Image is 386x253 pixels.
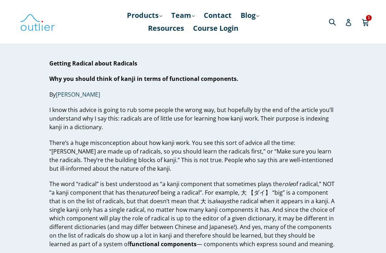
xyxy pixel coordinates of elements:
[282,180,293,188] em: role
[212,197,230,205] em: always
[327,14,347,29] input: Search
[49,59,137,67] strong: Getting Radical about Radicals
[49,138,336,173] p: There’s a huge misconception about how kanji work. You see this sort of advice all the time: “[PE...
[144,22,188,35] a: Resources
[20,11,55,32] img: Outlier Linguistics
[49,106,336,131] p: I know this advice is going to rub some people the wrong way, but hopefully by the end of the art...
[189,22,242,35] a: Course Login
[49,75,238,83] strong: Why you should think of kanji in terms of functional components.
[129,240,197,248] strong: functional components
[366,15,372,20] span: 1
[135,189,154,196] em: nature
[123,9,166,22] a: Products
[237,9,263,22] a: Blog
[49,180,336,248] p: The word “radical” is best understood as “a kanji component that sometimes plays the of radical,”...
[168,9,198,22] a: Team
[362,14,370,30] a: 1
[56,91,100,99] a: [PERSON_NAME]
[200,9,235,22] a: Contact
[49,90,336,99] p: By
